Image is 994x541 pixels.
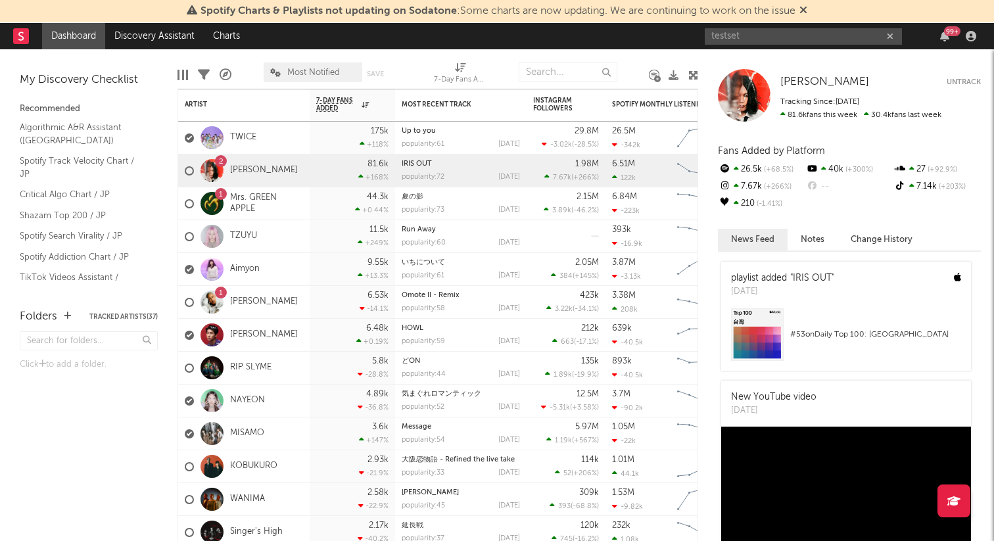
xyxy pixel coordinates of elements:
a: Mrs. GREEN APPLE [230,193,303,215]
span: Tracking Since: [DATE] [780,98,859,106]
svg: Chart title [671,417,730,450]
div: -9.82k [612,502,643,511]
div: 135k [581,357,599,365]
div: Edit Columns [177,56,188,94]
svg: Chart title [671,286,730,319]
div: [DATE] [498,174,520,181]
div: 309k [579,488,599,497]
div: popularity: 58 [402,305,445,312]
input: Search for artists [705,28,902,45]
div: ( ) [550,502,599,510]
svg: Chart title [671,154,730,187]
span: Fans Added by Platform [718,146,825,156]
div: +147 % [359,436,389,444]
div: 6.48k [366,324,389,333]
div: 893k [612,357,632,365]
div: どON [402,358,520,365]
div: playlist added [731,271,834,285]
div: Click to add a folder. [20,357,158,373]
a: WANIMA [230,494,265,505]
div: 9.55k [367,258,389,267]
div: ( ) [544,173,599,181]
a: Singer's High [230,527,283,538]
div: popularity: 59 [402,338,445,345]
span: 52 [563,470,571,477]
a: [PERSON_NAME] [230,329,298,341]
div: [DATE] [498,502,520,509]
div: New YouTube video [731,390,816,404]
div: 26.5M [612,127,636,135]
span: 384 [559,273,573,280]
span: -34.1 % [575,306,597,313]
a: Run Away [402,226,436,233]
div: Filters [198,56,210,94]
div: popularity: 61 [402,141,444,148]
div: +0.19 % [356,337,389,346]
div: 気まぐれロマンティック [402,390,520,398]
div: -40.5k [612,338,643,346]
div: ( ) [545,370,599,379]
div: -90.2k [612,404,643,412]
a: [PERSON_NAME] [230,296,298,308]
a: TikTok Videos Assistant / [GEOGRAPHIC_DATA] [20,270,145,297]
div: Run Away [402,226,520,233]
div: 延長戦 [402,522,520,529]
svg: Chart title [671,220,730,253]
div: 29.8M [575,127,599,135]
span: +567 % [574,437,597,444]
a: RIP SLYME [230,362,272,373]
div: -22.9 % [358,502,389,510]
a: IRIS OUT [402,160,432,168]
div: 122k [612,174,636,182]
div: 2.58k [367,488,389,497]
div: Folders [20,309,57,325]
a: TWICE [230,132,256,143]
a: Dashboard [42,23,105,49]
span: 1.19k [555,437,572,444]
span: +266 % [762,183,792,191]
div: [DATE] [498,469,520,477]
span: 81.6k fans this week [780,111,857,119]
span: 3.22k [555,306,573,313]
div: 2.17k [369,521,389,530]
a: Up to you [402,128,436,135]
div: popularity: 61 [402,272,444,279]
a: Omote II - Remix [402,292,460,299]
div: 7-Day Fans Added (7-Day Fans Added) [434,56,486,94]
a: MISAMO [230,428,264,439]
div: 6.51M [612,160,635,168]
div: 3.38M [612,291,636,300]
div: popularity: 72 [402,174,444,181]
a: Shazam Top 200 / JP [20,208,145,223]
div: 4.89k [366,390,389,398]
div: MIYASHITA [402,489,520,496]
div: ( ) [555,469,599,477]
div: IRIS OUT [402,160,520,168]
div: ( ) [546,436,599,444]
a: Message [402,423,431,431]
div: popularity: 73 [402,206,444,214]
div: [DATE] [731,404,816,417]
div: 175k [371,127,389,135]
span: -46.2 % [573,207,597,214]
span: +266 % [573,174,597,181]
a: [PERSON_NAME] [402,489,459,496]
div: ( ) [551,271,599,280]
a: Spotify Addiction Chart / JP [20,250,145,264]
span: +145 % [575,273,597,280]
div: My Discovery Checklist [20,72,158,88]
span: Dismiss [799,6,807,16]
a: Spotify Track Velocity Chart / JP [20,154,145,181]
div: -342k [612,141,640,149]
div: 26.5k [718,161,805,178]
div: 44.1k [612,469,639,478]
div: 423k [580,291,599,300]
div: 99 + [944,26,960,36]
div: [DATE] [498,338,520,345]
span: +68.5 % [762,166,793,174]
a: Critical Algo Chart / JP [20,187,145,202]
div: ( ) [544,206,599,214]
span: -68.8 % [573,503,597,510]
div: -223k [612,206,640,215]
div: 7-Day Fans Added (7-Day Fans Added) [434,72,486,88]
